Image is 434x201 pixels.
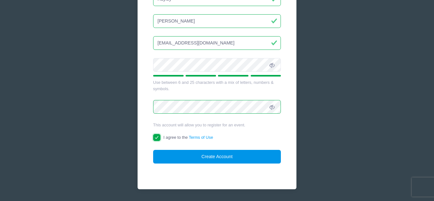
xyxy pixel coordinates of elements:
[153,122,281,128] div: This account will allow you to register for an event.
[189,135,213,140] a: Terms of Use
[163,135,213,140] span: I agree to the
[153,14,281,28] input: Last Name
[153,79,281,92] div: Use between 6 and 25 characters with a mix of letters, numbers & symbols.
[153,36,281,50] input: Email
[153,150,281,164] button: Create Account
[153,134,160,141] input: I agree to theTerms of Use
